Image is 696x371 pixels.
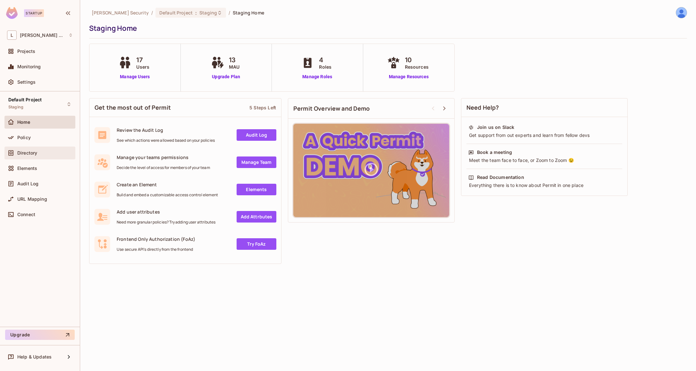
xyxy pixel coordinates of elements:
a: Manage Resources [386,73,432,80]
span: Review the Audit Log [117,127,215,133]
a: Elements [237,184,276,195]
span: Manage your teams permissions [117,154,210,160]
span: Default Project [159,10,193,16]
span: Need Help? [466,104,499,112]
span: 10 [405,55,429,65]
span: Get the most out of Permit [95,104,171,112]
div: Everything there is to know about Permit in one place [468,182,620,189]
span: Default Project [8,97,42,102]
span: Frontend Only Authorization (FoAz) [117,236,195,242]
a: Manage Team [237,156,276,168]
span: the active workspace [92,10,149,16]
span: Directory [17,150,37,156]
span: Home [17,120,30,125]
a: Upgrade Plan [210,73,243,80]
span: Staging [199,10,217,16]
a: Manage Roles [300,73,335,80]
div: Staging Home [89,23,684,33]
span: URL Mapping [17,197,47,202]
span: Projects [17,49,35,54]
div: Join us on Slack [477,124,514,131]
span: Monitoring [17,64,41,69]
span: Decide the level of access for members of your team [117,165,210,170]
li: / [151,10,153,16]
div: Get support from out experts and learn from fellow devs [468,132,620,139]
span: Connect [17,212,35,217]
span: Users [136,63,149,70]
span: Roles [319,63,331,70]
span: Help & Updates [17,354,52,359]
span: Use secure API's directly from the frontend [117,247,195,252]
span: Need more granular policies? Try adding user attributes [117,220,215,225]
span: Permit Overview and Demo [293,105,370,113]
span: 4 [319,55,331,65]
a: Audit Log [237,129,276,141]
span: Audit Log [17,181,38,186]
span: See which actions were allowed based on your policies [117,138,215,143]
li: / [229,10,230,16]
span: Staging Home [233,10,264,16]
span: 17 [136,55,149,65]
button: Upgrade [5,330,75,340]
img: SReyMgAAAABJRU5ErkJggg== [6,7,18,19]
span: L [7,30,17,40]
span: Workspace: Lumia Security [20,33,65,38]
a: Try FoAz [237,238,276,250]
span: Create an Element [117,181,218,188]
div: Book a meeting [477,149,512,156]
div: Read Documentation [477,174,524,181]
span: Settings [17,80,36,85]
img: Omri Iluz [676,7,687,18]
span: Resources [405,63,429,70]
div: 5 Steps Left [249,105,276,111]
span: Build and embed a customizable access control element [117,192,218,198]
span: Elements [17,166,37,171]
a: Manage Users [117,73,153,80]
a: Add Attrbutes [237,211,276,223]
span: MAU [229,63,239,70]
span: Staging [8,105,23,110]
span: 13 [229,55,239,65]
span: Add user attributes [117,209,215,215]
span: Policy [17,135,31,140]
div: Startup [24,9,44,17]
div: Meet the team face to face, or Zoom to Zoom 😉 [468,157,620,164]
span: : [195,10,197,15]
